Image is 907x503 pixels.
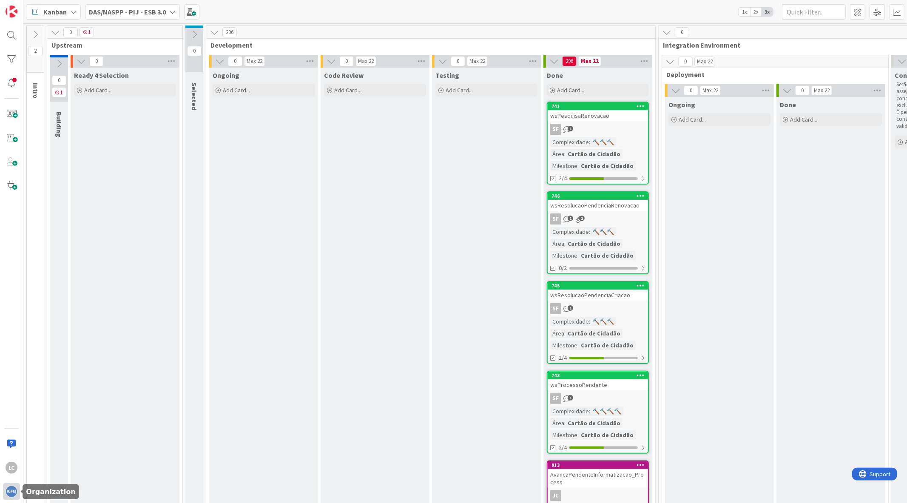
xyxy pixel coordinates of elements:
div: 741wsPesquisaRenovacao [548,102,648,121]
span: 296 [562,56,577,66]
div: Cartão de Cidadão [579,251,636,260]
div: JC [550,490,561,501]
div: Área [550,418,564,428]
span: : [589,406,590,416]
div: Milestone [550,161,577,171]
span: Done [547,71,563,80]
div: Cartão de Cidadão [579,430,636,440]
span: 0 [795,85,810,96]
span: 2/4 [559,443,567,452]
div: 745wsResolucaoPendenciaCriacao [548,282,648,301]
span: Ongoing [668,100,695,109]
div: Complexidade [550,317,589,326]
input: Quick Filter... [782,4,846,20]
div: Max 22 [358,59,374,63]
span: 0 [684,85,698,96]
div: 746 [552,193,648,199]
span: Testing [435,71,459,80]
span: 1 [80,27,94,37]
div: SF [548,393,648,404]
span: 296 [222,27,237,37]
span: 1x [739,8,750,16]
span: : [564,239,566,248]
a: 745wsResolucaoPendenciaCriacaoSFComplexidade:🔨🔨🔨Área:Cartão de CidadãoMilestone:Cartão de Cidadão2/4 [547,281,649,364]
span: Add Card... [84,86,111,94]
span: Intro [31,83,40,99]
span: : [589,227,590,236]
div: Max 22 [702,88,718,93]
div: wsPesquisaRenovacao [548,110,648,121]
div: 745 [552,283,648,289]
span: 0 [89,56,104,66]
span: : [564,329,566,338]
span: Add Card... [446,86,473,94]
div: SF [550,213,561,225]
div: wsResolucaoPendenciaCriacao [548,290,648,301]
span: : [589,317,590,326]
span: 1 [568,216,573,221]
div: 743 [548,372,648,379]
div: 743 [552,372,648,378]
span: 1 [568,126,573,131]
span: Add Card... [557,86,584,94]
div: 913 [552,462,648,468]
span: 0 [52,75,66,85]
span: 2/4 [559,174,567,183]
div: Cartão de Cidadão [566,418,623,428]
div: Complexidade [550,137,589,147]
div: Milestone [550,430,577,440]
span: Development [210,41,645,49]
span: 0 [63,27,78,37]
div: Max 22 [814,88,830,93]
span: 🔨🔨🔨 [592,228,614,236]
span: Add Card... [679,116,706,123]
span: : [564,418,566,428]
div: 745 [548,282,648,290]
span: : [564,149,566,159]
span: Selected [190,82,199,110]
div: SF [548,213,648,225]
span: 2 [28,46,43,56]
div: SF [548,303,648,314]
div: 746 [548,192,648,200]
div: SF [548,124,648,135]
div: Área [550,239,564,248]
span: : [577,430,579,440]
div: Cartão de Cidadão [566,239,623,248]
div: Área [550,149,564,159]
a: 746wsResolucaoPendenciaRenovacaoSFComplexidade:🔨🔨🔨Área:Cartão de CidadãoMilestone:Cartão de Cidad... [547,191,649,274]
div: Complexidade [550,406,589,416]
div: Área [550,329,564,338]
div: wsResolucaoPendenciaRenovacao [548,200,648,211]
div: SF [550,393,561,404]
span: Ready 4 Selection [74,71,129,80]
span: Support [18,1,39,11]
span: 1 [568,305,573,311]
div: Max 22 [247,59,262,63]
div: Complexidade [550,227,589,236]
span: : [577,161,579,171]
div: 746wsResolucaoPendenciaRenovacao [548,192,648,211]
div: Max 22 [581,59,599,63]
span: 0/2 [559,264,567,273]
span: 0 [187,46,202,56]
span: 1 [52,87,66,97]
div: 741 [548,102,648,110]
span: 0 [339,56,354,66]
span: Kanban [43,7,67,17]
span: Add Card... [223,86,250,94]
div: 913 [548,461,648,469]
span: 0 [678,57,693,67]
div: AvancaPendenteInformatizacao_Process [548,469,648,488]
img: Visit kanbanzone.com [6,6,17,17]
span: 0 [675,27,689,37]
span: Code Review [324,71,364,80]
span: Building [55,112,63,137]
div: 743wsProcessoPendente [548,372,648,390]
img: avatar [6,486,17,497]
span: 3x [762,8,773,16]
div: 741 [552,103,648,109]
div: JC [548,490,648,501]
span: 🔨🔨🔨 [592,318,614,325]
div: SF [550,303,561,314]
